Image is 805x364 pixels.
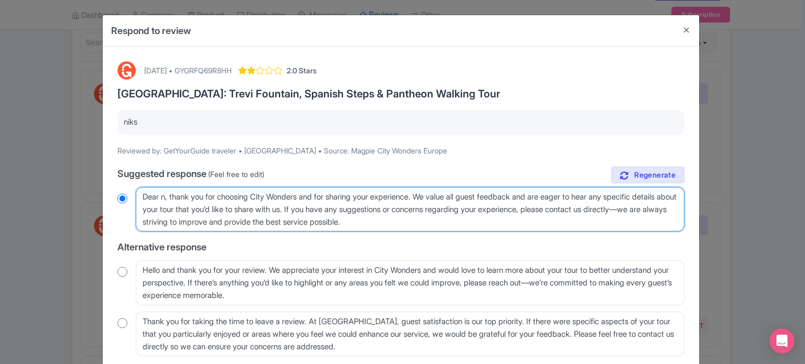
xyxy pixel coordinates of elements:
[117,61,136,80] img: GetYourGuide Logo
[111,24,191,38] h4: Respond to review
[674,15,699,45] button: Close
[117,168,206,179] span: Suggested response
[634,170,676,180] span: Regenerate
[136,187,684,232] textarea: Dear [PERSON_NAME], thank you for choosing City Wonders and for sharing your experience. We value...
[136,312,684,357] textarea: Thank you for taking the time to leave a review. At [GEOGRAPHIC_DATA], guest satisfaction is our ...
[287,65,317,76] span: 2.0 Stars
[117,241,206,252] span: Alternative response
[117,88,684,100] h3: [GEOGRAPHIC_DATA]: Trevi Fountain, Spanish Steps & Pantheon Walking Tour
[117,145,684,156] p: Reviewed by: GetYourGuide traveler • [GEOGRAPHIC_DATA] • Source: Magpie City Wonders Europe
[136,260,684,305] textarea: Hello and thank you for your review. We appreciate your interest in City Wonders and would love t...
[208,170,264,179] span: (Feel free to edit)
[144,65,232,76] div: [DATE] • GYGRFQ69R8HH
[124,116,678,128] p: niks
[611,167,684,184] a: Regenerate
[769,328,795,354] div: Open Intercom Messenger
